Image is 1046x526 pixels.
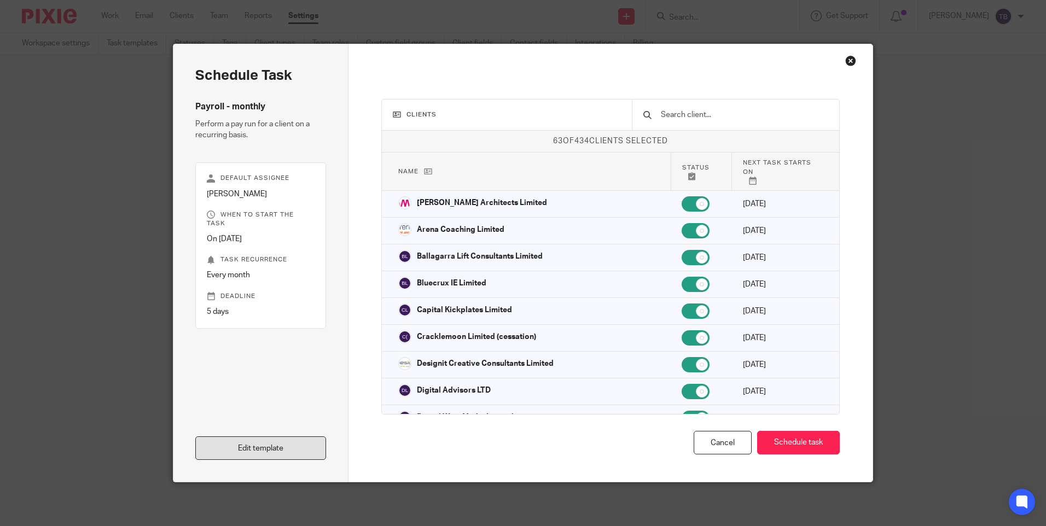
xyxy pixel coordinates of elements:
[660,109,828,121] input: Search client...
[207,255,315,264] p: Task recurrence
[207,270,315,280] p: Every month
[417,197,547,208] p: [PERSON_NAME] Architects Limited
[398,411,411,424] img: svg%3E
[743,198,823,209] p: [DATE]
[743,225,823,236] p: [DATE]
[393,110,621,119] h3: Clients
[743,252,823,263] p: [DATE]
[207,211,315,228] p: When to start the task
[417,278,486,289] p: Bluecrux IE Limited
[574,137,589,145] span: 434
[398,277,411,290] img: svg%3E
[195,119,326,141] p: Perform a pay run for a client on a recurring basis.
[682,163,720,180] p: Status
[743,359,823,370] p: [DATE]
[417,412,514,423] p: Digital Wine Media Limited
[207,189,315,200] p: [PERSON_NAME]
[398,357,411,370] img: Logo.png
[195,101,326,113] h4: Payroll - monthly
[398,196,411,209] img: Alan%20Mee%20Architect%20Logo%20.png
[417,305,512,315] p: Capital Kickplates Limited
[845,55,856,66] div: Close this dialog window
[417,224,504,235] p: Arena Coaching Limited
[553,137,563,145] span: 63
[743,306,823,317] p: [DATE]
[398,250,411,263] img: svg%3E
[207,292,315,301] p: Deadline
[207,174,315,183] p: Default assignee
[757,431,840,454] button: Schedule task
[417,251,543,262] p: Ballagarra Lift Consultants Limited
[398,303,411,317] img: svg%3E
[398,223,411,236] img: Arena%20Coaching%20Logo.png
[398,167,660,176] p: Name
[417,385,491,396] p: Digital Advisors LTD
[398,330,411,343] img: svg%3E
[207,306,315,317] p: 5 days
[743,158,823,185] p: Next task starts on
[195,436,326,460] a: Edit template
[743,279,823,290] p: [DATE]
[398,384,411,397] img: svg%3E
[207,233,315,244] p: On [DATE]
[417,331,536,342] p: Cracklemoon Limited (cessation)
[694,431,752,454] div: Cancel
[382,136,840,147] p: of clients selected
[743,386,823,397] p: [DATE]
[743,332,823,343] p: [DATE]
[195,66,326,85] h2: Schedule task
[743,413,823,424] p: [DATE]
[417,358,554,369] p: Designit Creative Consultants Limited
